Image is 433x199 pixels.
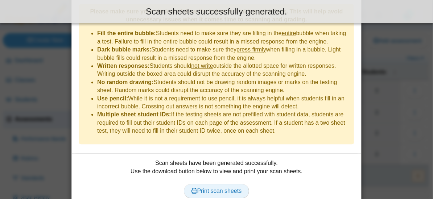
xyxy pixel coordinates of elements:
[97,29,350,46] li: Students need to make sure they are filling in the bubble when taking a test. Failure to fill in ...
[236,46,266,53] u: press firmly
[97,46,151,53] b: Dark bubble marks:
[97,111,171,117] b: Multiple sheet student IDs:
[97,95,128,101] b: Use pencil:
[97,79,154,85] b: No random drawing:
[97,30,156,36] b: Fill the entire bubble:
[5,5,428,18] div: Scan sheets successfully generated.
[97,46,350,62] li: Students need to make sure they when filling in a bubble. Light bubble fills could result in a mi...
[282,30,296,36] u: entire
[97,62,350,78] li: Students should outside the allotted space for written responses. Writing outside the boxed area ...
[97,95,350,111] li: While it is not a requirement to use pencil, it is always helpful when students fill in an incorr...
[191,188,242,194] span: Print scan sheets
[191,63,213,69] u: not write
[97,111,350,135] li: If the testing sheets are not prefilled with student data, students are required to fill out thei...
[184,184,250,198] a: Print scan sheets
[97,78,350,95] li: Students should not be drawing random images or marks on the testing sheet. Random marks could di...
[97,63,150,69] b: Written responses:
